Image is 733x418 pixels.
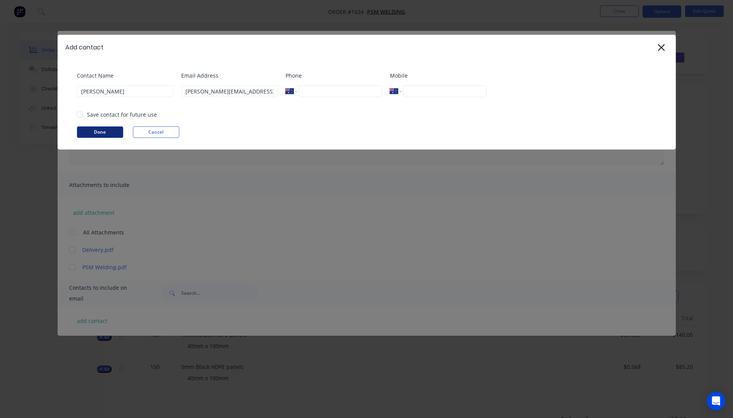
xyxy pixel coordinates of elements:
[77,71,173,80] label: Contact Name
[707,392,725,410] div: Open Intercom Messenger
[65,43,104,52] div: Add contact
[181,71,278,80] label: Email Address
[77,126,123,138] button: Done
[390,71,486,80] label: Mobile
[286,71,382,80] label: Phone
[87,110,157,119] div: Save contact for future use
[133,126,179,138] button: Cancel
